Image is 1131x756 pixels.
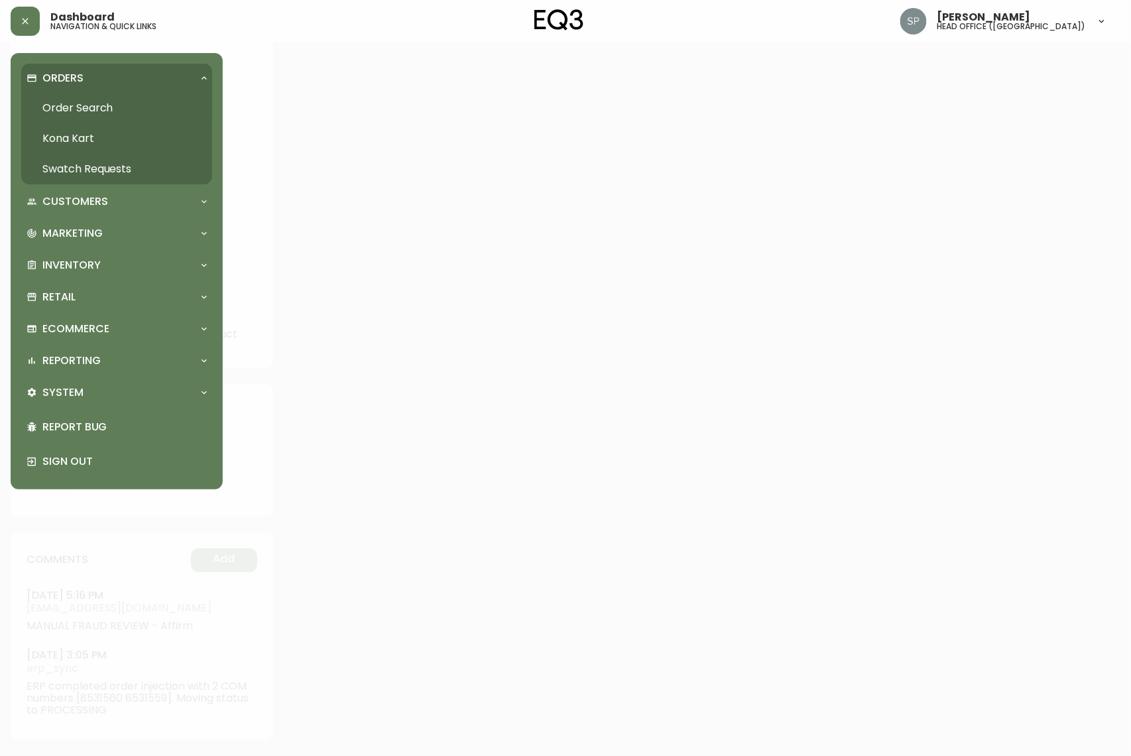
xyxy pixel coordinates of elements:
span: [PERSON_NAME] [937,12,1031,23]
p: Report Bug [42,420,207,434]
img: 0cb179e7bf3690758a1aaa5f0aafa0b4 [900,8,927,34]
div: Marketing [21,219,212,248]
p: Reporting [42,353,101,368]
a: Swatch Requests [21,154,212,184]
div: Orders [21,64,212,93]
p: Sign Out [42,454,207,469]
div: Inventory [21,251,212,280]
div: Customers [21,187,212,216]
div: System [21,378,212,407]
div: Retail [21,283,212,312]
h5: head office ([GEOGRAPHIC_DATA]) [937,23,1086,31]
a: Order Search [21,93,212,123]
p: System [42,385,84,400]
p: Ecommerce [42,322,109,336]
p: Orders [42,71,84,86]
img: logo [534,9,583,31]
span: Dashboard [50,12,115,23]
p: Retail [42,290,76,304]
h5: navigation & quick links [50,23,156,31]
div: Sign Out [21,444,212,479]
div: Report Bug [21,410,212,444]
div: Ecommerce [21,314,212,344]
a: Kona Kart [21,123,212,154]
p: Customers [42,194,108,209]
p: Marketing [42,226,103,241]
p: Inventory [42,258,101,273]
div: Reporting [21,346,212,375]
